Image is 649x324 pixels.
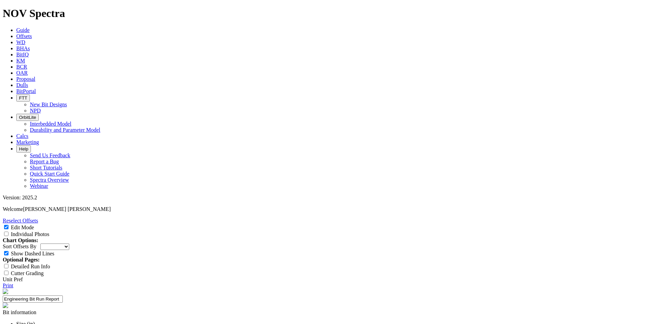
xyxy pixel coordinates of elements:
[11,251,54,256] label: Show Dashed Lines
[16,145,31,152] button: Help
[16,94,30,102] button: FTT
[30,108,41,113] a: NPD
[16,133,29,139] a: Calcs
[3,237,38,243] strong: Chart Options:
[16,39,25,45] a: WD
[30,102,67,107] a: New Bit Designs
[3,257,40,263] strong: Optional Pages:
[30,121,71,127] a: Interbedded Model
[3,7,646,20] h1: NOV Spectra
[30,171,69,177] a: Quick Start Guide
[3,195,646,201] div: Version: 2025.2
[11,264,50,269] label: Detailed Run Info
[3,283,13,288] a: Print
[16,139,39,145] a: Marketing
[23,206,111,212] span: [PERSON_NAME] [PERSON_NAME]
[3,206,646,212] p: Welcome
[3,244,36,249] label: Sort Offsets By
[3,276,23,282] a: Unit Pref
[16,46,30,51] a: BHAs
[30,177,69,183] a: Spectra Overview
[16,64,27,70] a: BCR
[3,309,646,316] div: Bit information
[11,231,49,237] label: Individual Photos
[30,183,48,189] a: Webinar
[19,146,28,151] span: Help
[3,303,8,308] img: spectra-logo.8771a380.png
[11,224,34,230] label: Edit Mode
[16,82,28,88] a: Dulls
[30,127,100,133] a: Durability and Parameter Model
[3,218,38,223] a: Reselect Offsets
[30,152,70,158] a: Send Us Feedback
[3,289,8,294] img: NOV_WT_RH_Logo_Vert_RGB_F.d63d51a4.png
[30,165,62,170] a: Short Tutorials
[16,76,35,82] a: Proposal
[3,289,646,309] report-header: 'Engineering Bit Run Report'
[16,70,28,76] a: OAR
[3,295,63,303] input: Click to edit report title
[30,159,59,164] a: Report a Bug
[19,95,27,101] span: FTT
[16,114,39,121] button: OrbitLite
[19,115,36,120] span: OrbitLite
[16,58,25,64] a: KM
[16,88,36,94] a: BitPortal
[16,33,32,39] a: Offsets
[16,27,30,33] a: Guide
[16,52,29,57] a: BitIQ
[11,270,43,276] label: Cutter Grading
